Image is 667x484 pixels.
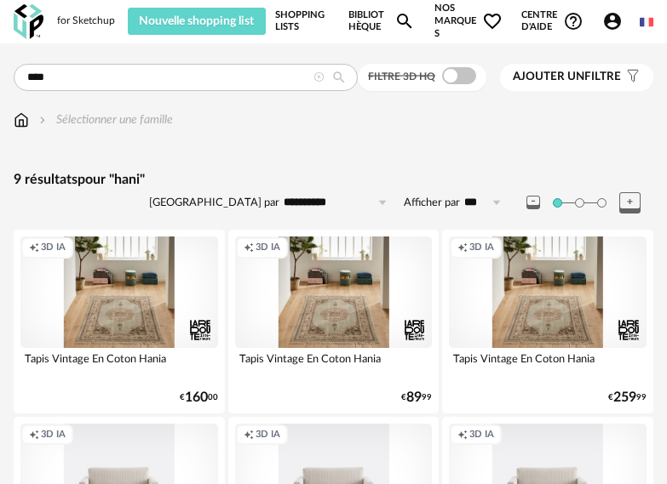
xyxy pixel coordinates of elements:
[513,71,584,83] span: Ajouter un
[228,230,440,413] a: Creation icon 3D IA Tapis Vintage En Coton Hania €8999
[256,429,280,441] span: 3D IA
[406,392,422,403] span: 89
[513,70,621,84] span: filtre
[14,171,653,189] div: 9 résultats
[368,71,435,82] span: Filtre 3D HQ
[469,242,494,254] span: 3D IA
[500,64,653,91] button: Ajouter unfiltre Filter icon
[348,3,416,40] a: BibliothèqueMagnify icon
[275,3,330,40] a: Shopping Lists
[57,14,115,28] div: for Sketchup
[244,242,254,254] span: Creation icon
[563,11,584,31] span: Help Circle Outline icon
[235,348,433,382] div: Tapis Vintage En Coton Hania
[41,429,66,441] span: 3D IA
[20,348,218,382] div: Tapis Vintage En Coton Hania
[14,230,225,413] a: Creation icon 3D IA Tapis Vintage En Coton Hania €16000
[404,196,460,210] label: Afficher par
[394,11,415,31] span: Magnify icon
[434,3,503,40] span: Nos marques
[149,196,279,210] label: [GEOGRAPHIC_DATA] par
[14,111,29,128] img: svg+xml;base64,PHN2ZyB3aWR0aD0iMTYiIGhlaWdodD0iMTciIHZpZXdCb3g9IjAgMCAxNiAxNyIgZmlsbD0ibm9uZSIgeG...
[128,8,266,35] button: Nouvelle shopping list
[14,4,43,39] img: OXP
[29,242,39,254] span: Creation icon
[401,392,432,403] div: € 99
[482,11,503,31] span: Heart Outline icon
[608,392,647,403] div: € 99
[521,9,584,34] span: Centre d'aideHelp Circle Outline icon
[457,242,468,254] span: Creation icon
[457,429,468,441] span: Creation icon
[469,429,494,441] span: 3D IA
[256,242,280,254] span: 3D IA
[602,11,630,31] span: Account Circle icon
[139,15,254,27] span: Nouvelle shopping list
[449,348,647,382] div: Tapis Vintage En Coton Hania
[36,111,49,128] img: svg+xml;base64,PHN2ZyB3aWR0aD0iMTYiIGhlaWdodD0iMTYiIHZpZXdCb3g9IjAgMCAxNiAxNiIgZmlsbD0ibm9uZSIgeG...
[180,392,218,403] div: € 00
[640,15,653,29] img: fr
[78,173,145,186] span: pour "hani"
[41,242,66,254] span: 3D IA
[244,429,254,441] span: Creation icon
[613,392,636,403] span: 259
[185,392,208,403] span: 160
[602,11,623,31] span: Account Circle icon
[621,70,641,84] span: Filter icon
[442,230,653,413] a: Creation icon 3D IA Tapis Vintage En Coton Hania €25999
[36,111,173,128] div: Sélectionner une famille
[29,429,39,441] span: Creation icon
